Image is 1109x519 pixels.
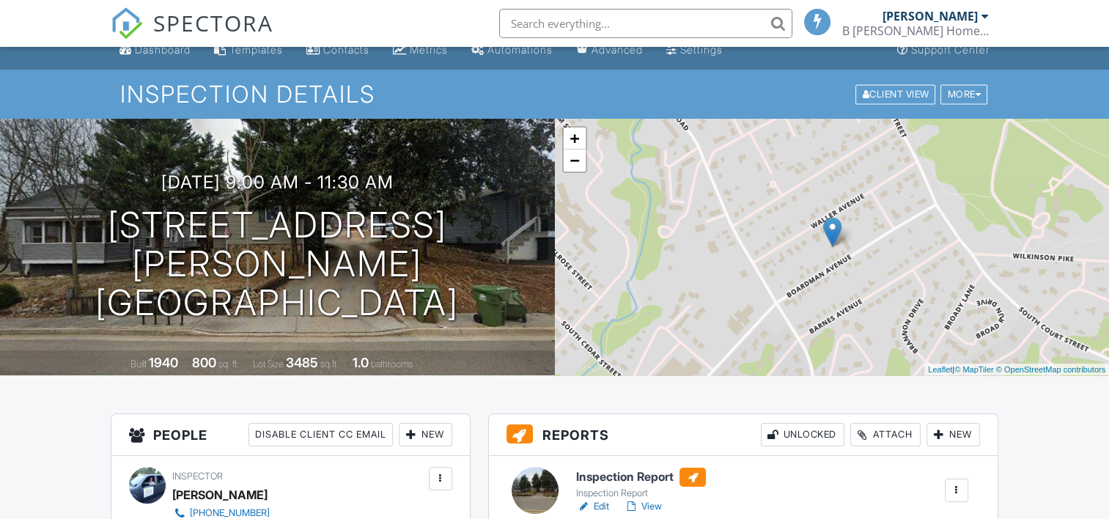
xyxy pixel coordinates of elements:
h3: Reports [489,414,998,456]
a: View [624,499,662,514]
div: 800 [192,355,216,370]
a: Zoom out [564,150,586,172]
div: 3485 [286,355,318,370]
div: [PERSON_NAME] [172,484,268,506]
div: 1940 [149,355,178,370]
div: | [924,364,1109,376]
div: Advanced [592,43,643,56]
span: bathrooms [371,358,413,369]
div: More [940,84,987,104]
div: Client View [855,84,935,104]
a: Inspection Report Inspection Report [576,468,706,500]
a: Automations (Basic) [465,37,559,64]
a: Leaflet [928,365,952,374]
a: Advanced [570,37,649,64]
span: Inspector [172,471,223,482]
h3: [DATE] 9:00 am - 11:30 am [161,172,394,192]
img: The Best Home Inspection Software - Spectora [111,7,143,40]
div: Attach [850,423,921,446]
span: sq. ft. [218,358,239,369]
div: New [399,423,452,446]
div: B Trew Home Inspection Services [842,23,989,38]
div: Unlocked [761,423,844,446]
span: SPECTORA [153,7,273,38]
div: Disable Client CC Email [248,423,393,446]
div: Automations [487,43,553,56]
div: 1.0 [353,355,369,370]
span: Built [130,358,147,369]
a: Metrics [387,37,454,64]
a: SPECTORA [111,20,273,51]
a: Edit [576,499,609,514]
h3: People [111,414,469,456]
h1: Inspection Details [120,81,989,107]
input: Search everything... [499,9,792,38]
a: © OpenStreetMap contributors [996,365,1105,374]
div: Contacts [323,43,369,56]
div: [PHONE_NUMBER] [190,507,270,519]
a: Zoom in [564,128,586,150]
div: Support Center [911,43,990,56]
div: Metrics [410,43,448,56]
h6: Inspection Report [576,468,706,487]
div: [PERSON_NAME] [883,9,978,23]
div: Inspection Report [576,487,706,499]
div: Settings [680,43,723,56]
span: Lot Size [253,358,284,369]
div: New [926,423,980,446]
a: Contacts [301,37,375,64]
h1: [STREET_ADDRESS][PERSON_NAME] [GEOGRAPHIC_DATA] [23,206,531,322]
a: Support Center [891,37,995,64]
a: Client View [854,88,939,99]
a: © MapTiler [954,365,994,374]
span: sq.ft. [320,358,339,369]
a: Settings [660,37,729,64]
